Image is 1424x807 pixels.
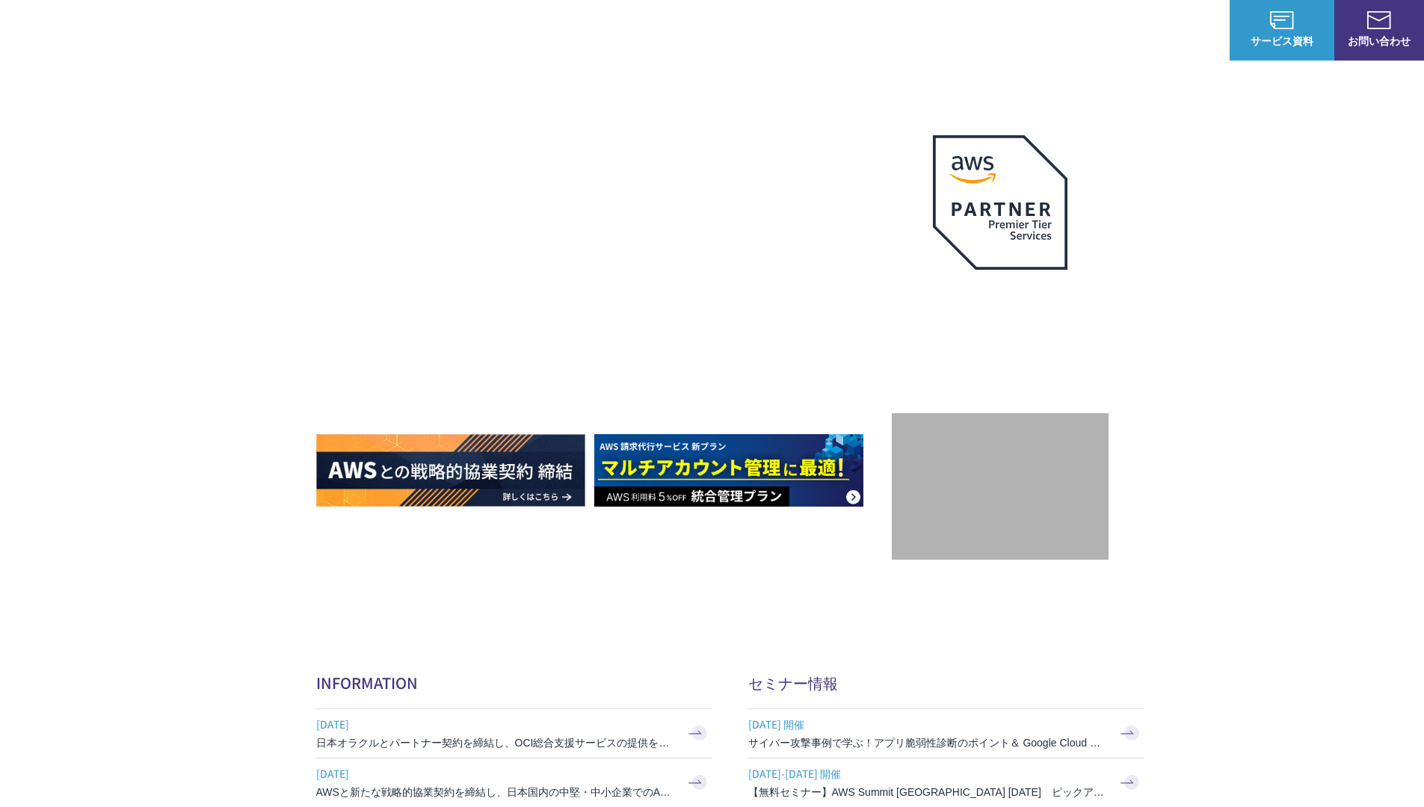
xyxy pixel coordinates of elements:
[594,434,863,507] img: AWS請求代行サービス 統合管理プラン
[922,436,1079,545] img: 契約件数
[316,434,585,507] img: AWSとの戦略的協業契約 締結
[22,12,280,48] a: AWS総合支援サービス C-Chorus NHN テコラスAWS総合支援サービス
[316,713,675,735] span: [DATE]
[316,246,892,389] h1: AWS ジャーニーの 成功を実現
[865,22,984,38] p: 業種別ソリューション
[316,709,712,758] a: [DATE] 日本オラクルとパートナー契約を締結し、OCI総合支援サービスの提供を開始
[933,135,1067,270] img: AWSプレミアティアサービスパートナー
[316,735,675,750] h3: 日本オラクルとパートナー契約を締結し、OCI総合支援サービスの提供を開始
[316,758,712,807] a: [DATE] AWSと新たな戦略的協業契約を締結し、日本国内の中堅・中小企業でのAWS活用を加速
[748,762,1107,785] span: [DATE]-[DATE] 開催
[1270,11,1294,29] img: AWS総合支援サービス C-Chorus サービス資料
[1334,33,1424,49] span: お問い合わせ
[712,22,748,38] p: 強み
[778,22,835,38] p: サービス
[915,288,1085,345] p: 最上位プレミアティア サービスパートナー
[983,288,1017,309] em: AWS
[748,735,1107,750] h3: サイバー攻撃事例で学ぶ！アプリ脆弱性診断のポイント＆ Google Cloud セキュリティ対策
[1014,22,1056,38] a: 導入事例
[1086,22,1143,38] p: ナレッジ
[316,672,712,693] h2: INFORMATION
[748,785,1107,800] h3: 【無料セミナー】AWS Summit [GEOGRAPHIC_DATA] [DATE] ピックアップセッション
[1173,22,1215,38] a: ログイン
[748,758,1144,807] a: [DATE]-[DATE] 開催 【無料セミナー】AWS Summit [GEOGRAPHIC_DATA] [DATE] ピックアップセッション
[316,785,675,800] h3: AWSと新たな戦略的協業契約を締結し、日本国内の中堅・中小企業でのAWS活用を加速
[748,672,1144,693] h2: セミナー情報
[1230,33,1334,49] span: サービス資料
[1367,11,1391,29] img: お問い合わせ
[172,14,280,46] span: NHN テコラス AWS総合支援サービス
[748,709,1144,758] a: [DATE] 開催 サイバー攻撃事例で学ぶ！アプリ脆弱性診断のポイント＆ Google Cloud セキュリティ対策
[748,713,1107,735] span: [DATE] 開催
[316,762,675,785] span: [DATE]
[316,165,892,231] p: AWSの導入からコスト削減、 構成・運用の最適化からデータ活用まで 規模や業種業態を問わない マネージドサービスで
